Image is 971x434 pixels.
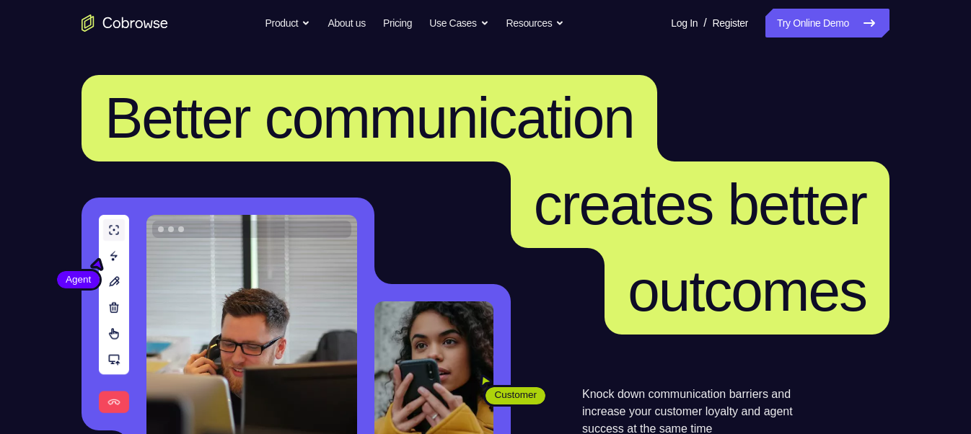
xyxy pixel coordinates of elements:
[383,9,412,37] a: Pricing
[534,172,866,236] span: creates better
[671,9,698,37] a: Log In
[429,9,488,37] button: Use Cases
[506,9,565,37] button: Resources
[703,14,706,32] span: /
[713,9,748,37] a: Register
[628,259,866,323] span: outcomes
[105,86,634,150] span: Better communication
[265,9,311,37] button: Product
[82,14,168,32] a: Go to the home page
[328,9,365,37] a: About us
[765,9,889,37] a: Try Online Demo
